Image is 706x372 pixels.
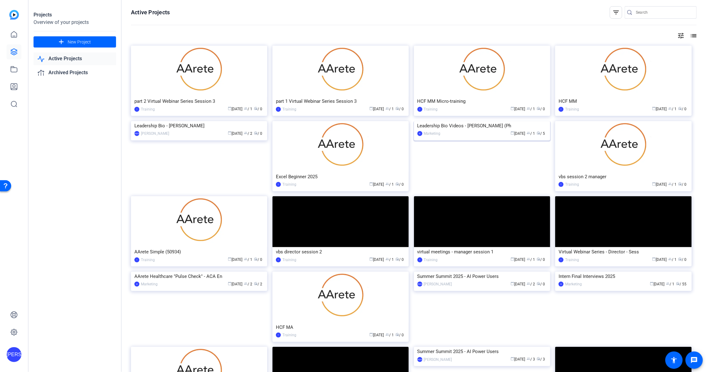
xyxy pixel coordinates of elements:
[254,131,262,136] span: / 0
[134,131,139,136] div: [PERSON_NAME]
[369,333,384,337] span: [DATE]
[276,172,405,181] div: Excel Beginner 2025
[417,121,547,130] div: Leadership Bio Videos - [PERSON_NAME] (Ph
[34,36,116,48] button: New Project
[254,131,258,135] span: radio
[369,182,373,186] span: calendar_today
[650,282,654,285] span: calendar_today
[511,357,525,361] span: [DATE]
[666,282,670,285] span: group
[134,282,139,287] div: M
[676,282,680,285] span: radio
[677,32,685,39] mat-icon: tune
[282,257,296,263] div: Training
[228,107,232,110] span: calendar_today
[417,357,422,362] div: [PERSON_NAME]
[690,356,698,364] mat-icon: message
[134,272,264,281] div: AArete Healthcare "Pulse Check" - ACA En
[668,257,672,261] span: group
[511,257,525,262] span: [DATE]
[395,333,404,337] span: / 0
[666,282,675,286] span: / 1
[511,131,525,136] span: [DATE]
[559,257,564,262] div: T
[395,257,399,261] span: radio
[527,131,531,135] span: group
[424,356,452,363] div: [PERSON_NAME]
[369,257,373,261] span: calendar_today
[369,257,384,262] span: [DATE]
[559,282,564,287] div: M
[244,107,252,111] span: / 1
[678,107,687,111] span: / 0
[537,107,541,110] span: radio
[244,131,252,136] span: / 2
[537,282,545,286] span: / 0
[228,282,242,286] span: [DATE]
[424,257,438,263] div: Training
[668,107,672,110] span: group
[385,107,394,111] span: / 1
[537,357,545,361] span: / 3
[276,247,405,256] div: vbs director session 2
[228,257,242,262] span: [DATE]
[228,131,242,136] span: [DATE]
[254,107,262,111] span: / 0
[134,247,264,256] div: AArete Simple (50934)
[254,282,262,286] span: / 2
[228,107,242,111] span: [DATE]
[559,107,564,112] div: T
[652,107,656,110] span: calendar_today
[612,9,620,16] mat-icon: filter_list
[276,182,281,187] div: T
[141,257,155,263] div: Training
[636,9,692,16] input: Search
[228,282,232,285] span: calendar_today
[650,282,665,286] span: [DATE]
[395,257,404,262] span: / 0
[134,97,264,106] div: part 2 Virtual Webinar Series Session 3
[282,332,296,338] div: Training
[527,357,535,361] span: / 3
[395,333,399,336] span: radio
[244,282,248,285] span: group
[511,131,515,135] span: calendar_today
[34,19,116,26] div: Overview of your projects
[385,107,389,110] span: group
[385,333,394,337] span: / 1
[134,121,264,130] div: Leadership Bio - [PERSON_NAME]
[565,281,582,287] div: Marketing
[559,272,688,281] div: Intern Final Interviews 2025
[559,247,688,256] div: Virtual Webinar Series - Director - Sess
[254,257,258,261] span: radio
[244,282,252,286] span: / 2
[537,257,541,261] span: radio
[228,131,232,135] span: calendar_today
[678,257,687,262] span: / 0
[652,107,667,111] span: [DATE]
[244,131,248,135] span: group
[424,130,441,137] div: Marketing
[276,323,405,332] div: HCF MA
[134,107,139,112] div: T
[424,281,452,287] div: [PERSON_NAME]
[537,357,541,361] span: radio
[68,39,91,45] span: New Project
[282,106,296,112] div: Training
[678,182,682,186] span: radio
[369,107,373,110] span: calendar_today
[228,257,232,261] span: calendar_today
[424,106,438,112] div: Training
[417,247,547,256] div: virtual meetings - manager session 1
[678,257,682,261] span: radio
[385,333,389,336] span: group
[7,347,21,362] div: [PERSON_NAME]
[244,257,248,261] span: group
[537,131,541,135] span: radio
[34,52,116,65] a: Active Projects
[141,281,158,287] div: Marketing
[369,182,384,187] span: [DATE]
[678,107,682,110] span: radio
[34,11,116,19] div: Projects
[652,257,656,261] span: calendar_today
